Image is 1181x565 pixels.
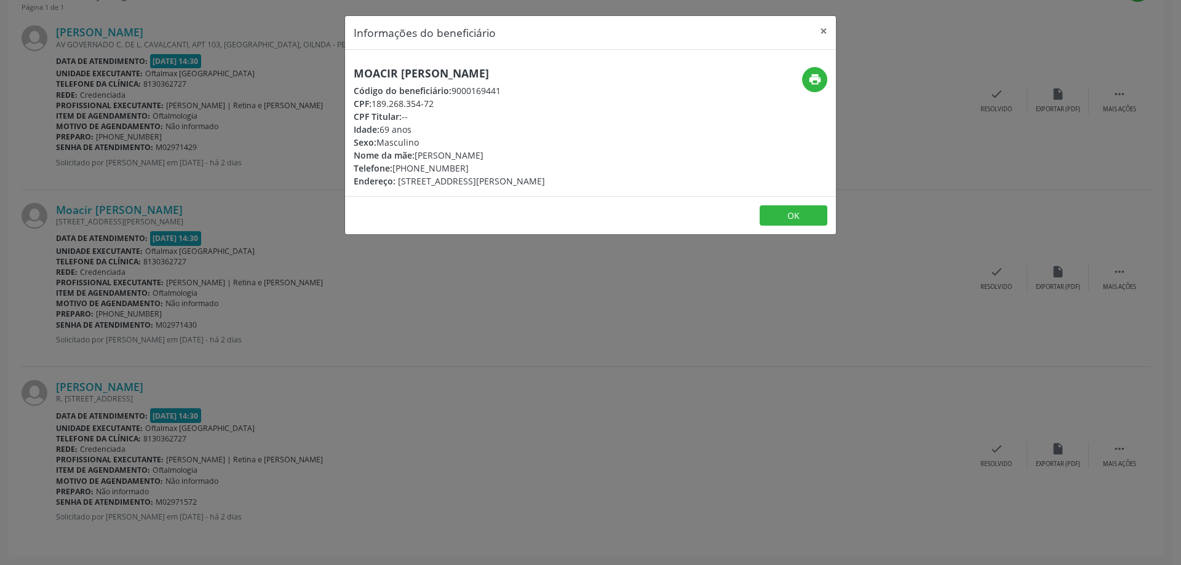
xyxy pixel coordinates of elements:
span: Código do beneficiário: [354,85,451,97]
button: print [802,67,827,92]
div: Masculino [354,136,545,149]
div: [PERSON_NAME] [354,149,545,162]
span: Telefone: [354,162,392,174]
h5: Informações do beneficiário [354,25,496,41]
div: 69 anos [354,123,545,136]
span: Nome da mãe: [354,149,415,161]
span: CPF Titular: [354,111,402,122]
div: 189.268.354-72 [354,97,545,110]
span: CPF: [354,98,372,109]
h5: Moacir [PERSON_NAME] [354,67,545,80]
i: print [808,73,822,86]
button: OK [760,205,827,226]
button: Close [811,16,836,46]
span: Endereço: [354,175,396,187]
span: Idade: [354,124,380,135]
div: 9000169441 [354,84,545,97]
span: [STREET_ADDRESS][PERSON_NAME] [398,175,545,187]
span: Sexo: [354,136,376,148]
div: -- [354,110,545,123]
div: [PHONE_NUMBER] [354,162,545,175]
